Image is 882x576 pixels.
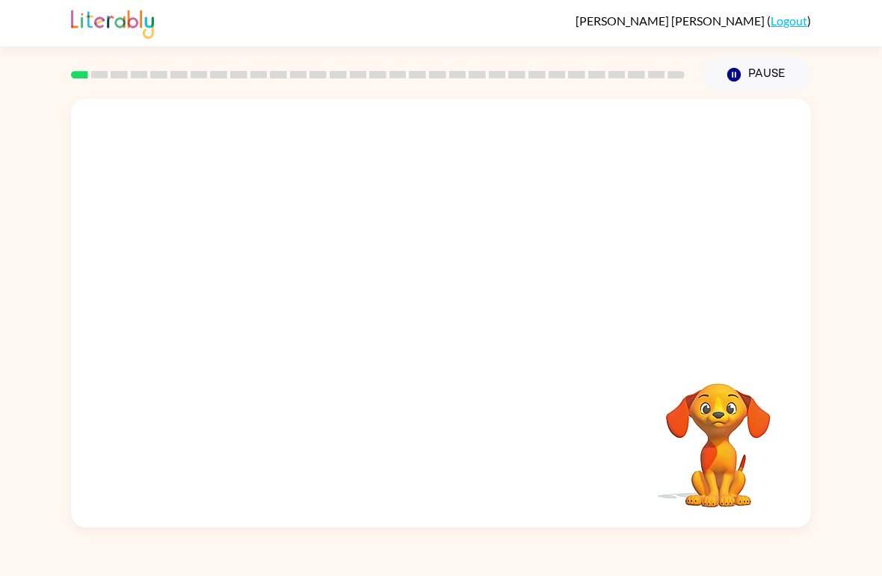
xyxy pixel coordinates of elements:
img: Literably [71,6,154,39]
button: Pause [703,58,811,92]
span: [PERSON_NAME] [PERSON_NAME] [576,13,767,28]
video: Your browser must support playing .mp4 files to use Literably. Please try using another browser. [644,360,793,510]
a: Logout [771,13,807,28]
div: ( ) [576,13,811,28]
